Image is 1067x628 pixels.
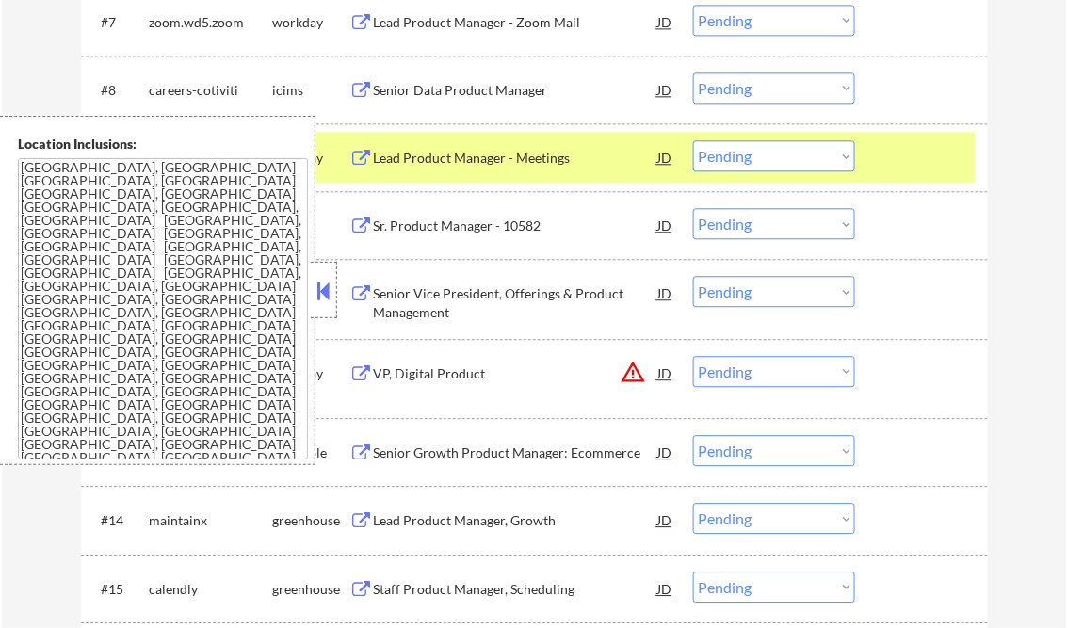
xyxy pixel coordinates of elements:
div: Senior Growth Product Manager: Ecommerce [374,443,658,462]
div: Senior Vice President, Offerings & Product Management [374,284,658,321]
div: JD [656,72,675,106]
div: JD [656,208,675,242]
div: Location Inclusions: [18,135,308,153]
div: Staff Product Manager, Scheduling [374,580,658,599]
div: Lead Product Manager - Zoom Mail [374,13,658,32]
div: Senior Data Product Manager [374,81,658,100]
div: JD [656,276,675,310]
div: JD [656,503,675,537]
div: careers-cotiviti [150,81,273,100]
div: calendly [150,580,273,599]
div: JD [656,5,675,39]
div: #14 [102,511,135,530]
div: maintainx [150,511,273,530]
div: JD [656,572,675,605]
div: #15 [102,580,135,599]
div: JD [656,435,675,469]
div: icims [273,81,350,100]
div: greenhouse [273,580,350,599]
button: warning_amber [621,359,647,385]
div: Lead Product Manager, Growth [374,511,658,530]
div: Lead Product Manager - Meetings [374,149,658,168]
div: zoom.wd5.zoom [150,13,273,32]
div: #7 [102,13,135,32]
div: JD [656,356,675,390]
div: #8 [102,81,135,100]
div: JD [656,140,675,174]
div: workday [273,13,350,32]
div: greenhouse [273,511,350,530]
div: Sr. Product Manager - 10582 [374,217,658,235]
div: VP, Digital Product [374,364,658,383]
